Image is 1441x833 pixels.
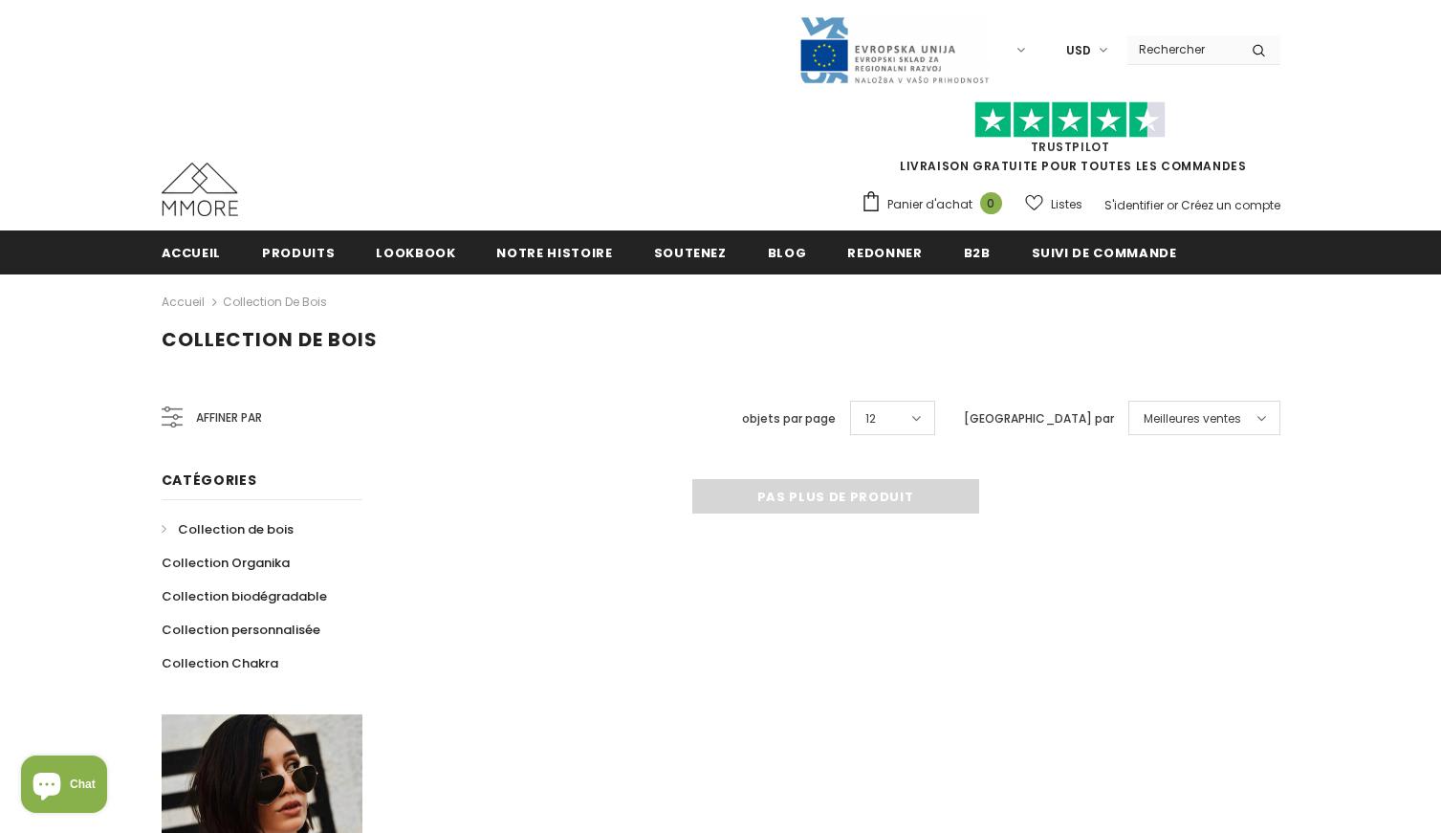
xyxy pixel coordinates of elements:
span: LIVRAISON GRATUITE POUR TOUTES LES COMMANDES [861,110,1280,174]
span: Collection Chakra [162,654,278,672]
span: Lookbook [376,244,455,262]
a: B2B [964,230,991,274]
a: S'identifier [1104,197,1164,213]
span: Collection de bois [162,326,378,353]
span: 0 [980,192,1002,214]
inbox-online-store-chat: Shopify online store chat [15,756,113,818]
img: Faites confiance aux étoiles pilotes [974,101,1166,139]
span: Collection personnalisée [162,621,320,639]
span: or [1167,197,1178,213]
span: Collection Organika [162,554,290,572]
span: Redonner [847,244,922,262]
span: Produits [262,244,335,262]
span: Collection de bois [178,520,294,538]
a: Collection Chakra [162,647,278,680]
a: Javni Razpis [798,41,990,57]
a: Blog [768,230,807,274]
span: Suivi de commande [1032,244,1177,262]
a: Accueil [162,291,205,314]
a: soutenez [654,230,727,274]
span: Collection biodégradable [162,587,327,605]
a: Collection de bois [223,294,327,310]
a: Redonner [847,230,922,274]
span: Accueil [162,244,222,262]
a: Panier d'achat 0 [861,190,1012,219]
a: Listes [1025,187,1082,221]
label: objets par page [742,409,836,428]
a: Créez un compte [1181,197,1280,213]
span: USD [1066,41,1091,60]
span: soutenez [654,244,727,262]
a: Produits [262,230,335,274]
span: Catégories [162,471,257,490]
a: Collection Organika [162,546,290,580]
span: B2B [964,244,991,262]
a: Collection personnalisée [162,613,320,647]
a: Accueil [162,230,222,274]
span: Affiner par [196,407,262,428]
span: Blog [768,244,807,262]
span: Meilleures ventes [1144,409,1241,428]
a: Collection de bois [162,513,294,546]
span: Listes [1051,195,1082,214]
a: Notre histoire [496,230,612,274]
span: 12 [865,409,876,428]
a: Lookbook [376,230,455,274]
input: Search Site [1127,35,1237,63]
span: Panier d'achat [887,195,972,214]
img: Cas MMORE [162,163,238,216]
a: Suivi de commande [1032,230,1177,274]
a: Collection biodégradable [162,580,327,613]
a: TrustPilot [1031,139,1110,155]
span: Notre histoire [496,244,612,262]
img: Javni Razpis [798,15,990,85]
label: [GEOGRAPHIC_DATA] par [964,409,1114,428]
